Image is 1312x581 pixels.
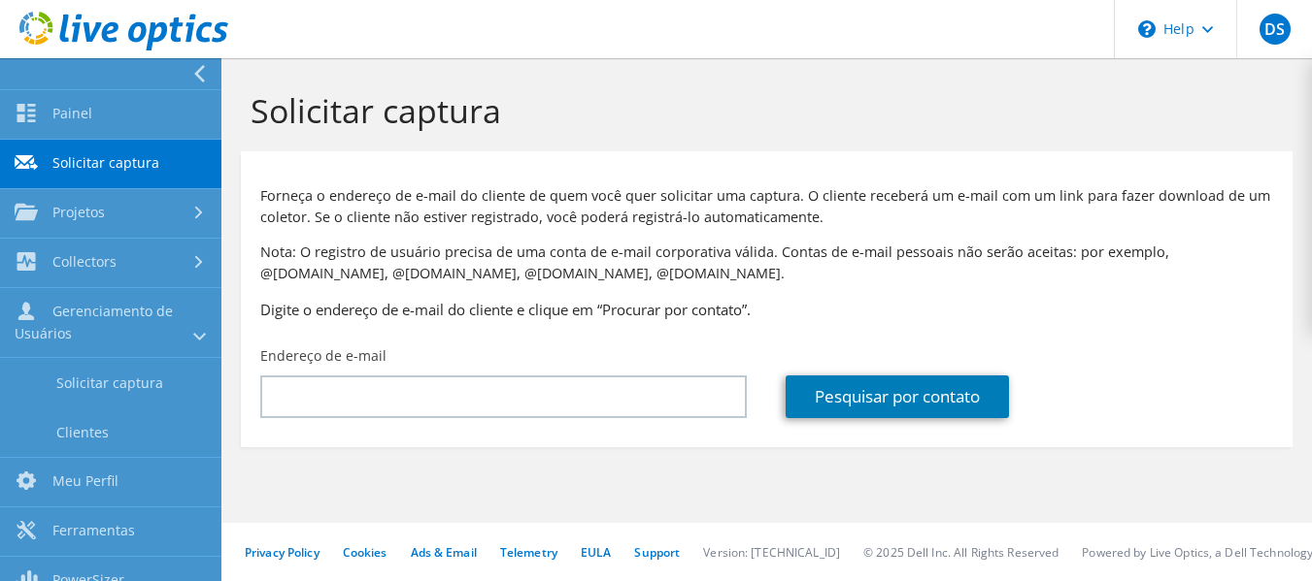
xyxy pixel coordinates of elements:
[786,375,1009,418] a: Pesquisar por contato
[634,544,680,561] a: Support
[251,90,1273,131] h1: Solicitar captura
[500,544,557,561] a: Telemetry
[260,185,1273,228] p: Forneça o endereço de e-mail do cliente de quem você quer solicitar uma captura. O cliente recebe...
[343,544,387,561] a: Cookies
[260,299,1273,320] h3: Digite o endereço de e-mail do cliente e clique em “Procurar por contato”.
[260,242,1273,284] p: Nota: O registro de usuário precisa de uma conta de e-mail corporativa válida. Contas de e-mail p...
[260,346,387,366] label: Endereço de e-mail
[581,544,611,561] a: EULA
[1138,20,1156,38] svg: \n
[245,544,320,561] a: Privacy Policy
[703,544,840,561] li: Version: [TECHNICAL_ID]
[411,544,477,561] a: Ads & Email
[1260,14,1291,45] span: DS
[863,544,1059,561] li: © 2025 Dell Inc. All Rights Reserved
